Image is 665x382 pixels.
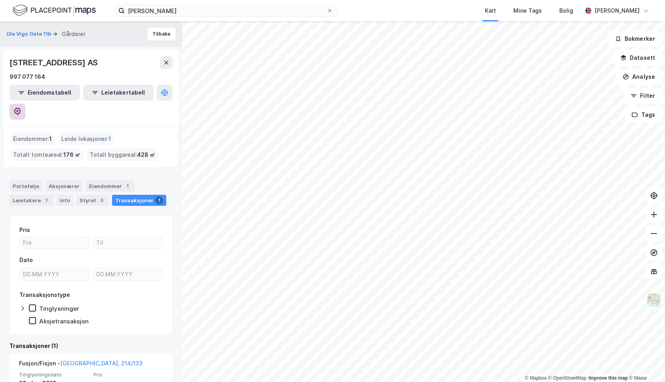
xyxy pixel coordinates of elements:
[87,148,158,161] div: Totalt byggareal :
[614,50,662,66] button: Datasett
[9,85,80,101] button: Eiendomstabell
[548,375,587,381] a: OpenStreetMap
[57,195,73,206] div: Info
[112,195,166,206] div: Transaksjoner
[625,344,665,382] div: Kontrollprogram for chat
[19,255,33,265] div: Dato
[9,72,45,82] div: 997 077 164
[20,237,89,249] input: Fra
[625,344,665,382] iframe: Chat Widget
[60,360,142,367] a: [GEOGRAPHIC_DATA], 214/133
[49,134,52,144] span: 1
[93,371,163,378] span: Pris
[42,196,50,204] div: 1
[624,88,662,104] button: Filter
[137,150,155,160] span: 428 ㎡
[108,134,111,144] span: 1
[9,181,42,192] div: Portefølje
[9,341,173,351] div: Transaksjoner (1)
[93,237,162,249] input: Til
[98,196,106,204] div: 3
[19,290,70,300] div: Transaksjonstype
[595,6,640,15] div: [PERSON_NAME]
[46,181,83,192] div: Aksjonærer
[63,150,80,160] span: 176 ㎡
[20,268,89,280] input: DD.MM.YYYY
[9,56,99,69] div: [STREET_ADDRESS] AS
[616,69,662,85] button: Analyse
[86,181,135,192] div: Eiendommer
[485,6,496,15] div: Kart
[9,195,53,206] div: Leietakere
[147,28,176,40] button: Tilbake
[6,30,53,38] button: Ole Vigs Gate 11b
[19,359,142,371] div: Fusjon/Fisjon -
[62,29,85,39] div: Gårdeier
[559,6,573,15] div: Bolig
[19,371,89,378] span: Tinglysningsdato
[76,195,109,206] div: Styret
[39,317,89,325] div: Aksjetransaksjon
[125,5,327,17] input: Søk på adresse, matrikkel, gårdeiere, leietakere eller personer
[58,133,114,145] div: Leide lokasjoner :
[625,107,662,123] button: Tags
[155,196,163,204] div: 1
[93,268,162,280] input: DD.MM.YYYY
[513,6,542,15] div: Mine Tags
[646,293,661,308] img: Z
[83,85,154,101] button: Leietakertabell
[19,225,30,235] div: Pris
[10,133,55,145] div: Eiendommer :
[39,305,79,312] div: Tinglysninger
[608,31,662,47] button: Bokmerker
[525,375,547,381] a: Mapbox
[10,148,84,161] div: Totalt tomteareal :
[123,182,131,190] div: 1
[589,375,628,381] a: Improve this map
[13,4,96,17] img: logo.f888ab2527a4732fd821a326f86c7f29.svg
